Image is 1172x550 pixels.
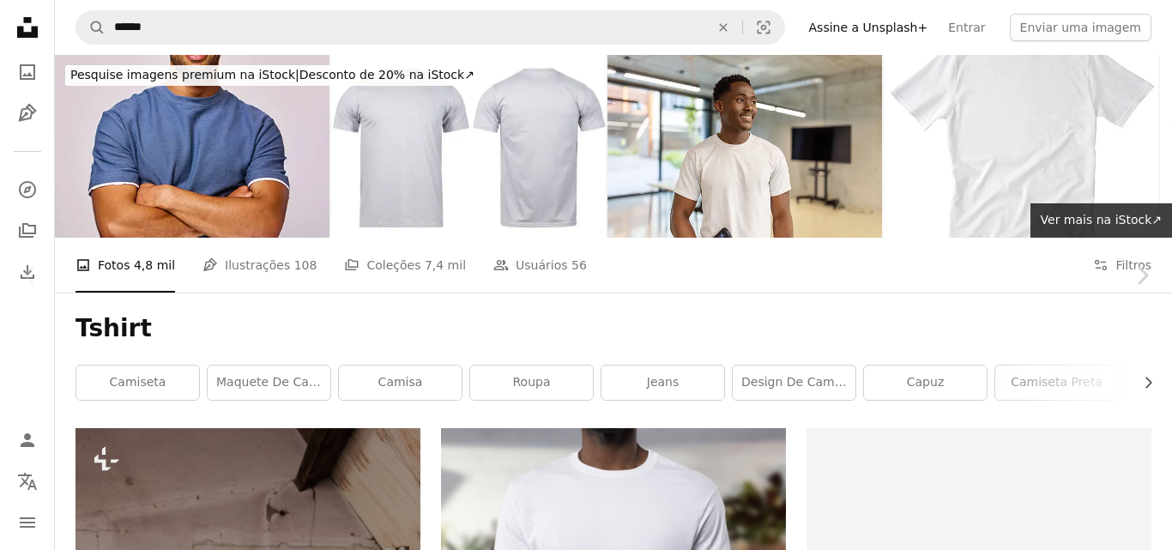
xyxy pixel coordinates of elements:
button: Pesquise na Unsplash [76,11,106,44]
button: Idioma [10,464,45,499]
a: Entrar / Cadastrar-se [10,423,45,457]
img: retrato, de, um, jovem, empreendedor, olhar, maneira, em, um, centro convenções [607,55,882,238]
a: camiseta preta [995,366,1118,400]
a: Ver mais na iStock↗ [1030,203,1172,238]
a: maquete de camiseta [208,366,330,400]
span: 7,4 mil [425,256,466,275]
a: Assine a Unsplash+ [799,14,939,41]
button: Menu [10,505,45,540]
span: Desconto de 20% na iStock ↗ [70,68,474,82]
a: Capuz [864,366,987,400]
a: camisa [339,366,462,400]
form: Pesquise conteúdo visual em todo o site [76,10,785,45]
h1: Tshirt [76,313,1151,344]
img: Retrato de estúdio de empresário alegre vestindo camiseta azul olhando para a câmera [55,55,329,238]
a: Coleções 7,4 mil [344,238,466,293]
img: Camiseta branca em branco com o Traçado de Recorte frente. [884,55,1158,238]
a: Usuários 56 [493,238,587,293]
a: Entrar [938,14,995,41]
a: Pesquise imagens premium na iStock|Desconto de 20% na iStock↗ [55,55,490,96]
a: jeans [601,366,724,400]
button: Limpar [704,11,742,44]
a: roupa [470,366,593,400]
span: 56 [571,256,587,275]
a: Próximo [1112,193,1172,358]
button: Enviar uma imagem [1010,14,1151,41]
span: Ver mais na iStock ↗ [1041,213,1162,227]
a: Ilustrações 108 [202,238,317,293]
a: Ilustrações [10,96,45,130]
button: rolar lista para a direita [1133,366,1151,400]
span: Pesquise imagens premium na iStock | [70,68,299,82]
span: 108 [294,256,317,275]
a: Camiseta [76,366,199,400]
a: Fotos [10,55,45,89]
img: Camiseta cinza frente e back view mock-up isolado em fundo branco com caminho de recorte [331,55,606,238]
button: Filtros [1093,238,1151,293]
a: Explorar [10,172,45,207]
button: Pesquisa visual [743,11,784,44]
a: design de camiseta [733,366,855,400]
